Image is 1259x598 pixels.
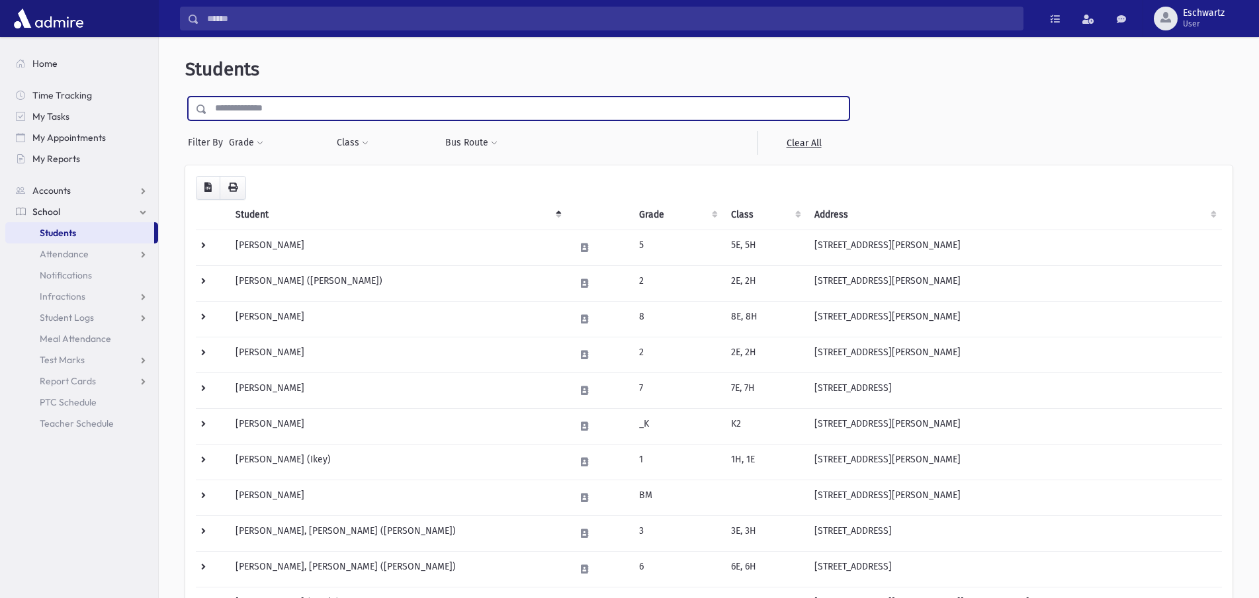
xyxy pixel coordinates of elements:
span: My Tasks [32,110,69,122]
button: Print [220,176,246,200]
span: Students [40,227,76,239]
a: Attendance [5,243,158,265]
td: [STREET_ADDRESS][PERSON_NAME] [806,265,1222,301]
a: School [5,201,158,222]
td: [PERSON_NAME], [PERSON_NAME] ([PERSON_NAME]) [228,515,567,551]
td: [STREET_ADDRESS] [806,372,1222,408]
th: Grade: activate to sort column ascending [631,200,723,230]
td: 2E, 2H [723,337,806,372]
th: Class: activate to sort column ascending [723,200,806,230]
td: [STREET_ADDRESS] [806,515,1222,551]
td: [PERSON_NAME] [228,301,567,337]
span: School [32,206,60,218]
span: Student Logs [40,312,94,323]
td: [PERSON_NAME] [228,337,567,372]
span: PTC Schedule [40,396,97,408]
td: [STREET_ADDRESS][PERSON_NAME] [806,480,1222,515]
td: 5E, 5H [723,230,806,265]
span: Students [185,58,259,80]
a: Notifications [5,265,158,286]
td: _K [631,408,723,444]
span: My Appointments [32,132,106,144]
td: [STREET_ADDRESS][PERSON_NAME] [806,408,1222,444]
td: 5 [631,230,723,265]
td: 1 [631,444,723,480]
a: Student Logs [5,307,158,328]
span: Time Tracking [32,89,92,101]
td: [PERSON_NAME] [228,372,567,408]
button: Class [336,131,369,155]
a: Test Marks [5,349,158,370]
button: CSV [196,176,220,200]
a: PTC Schedule [5,392,158,413]
td: [PERSON_NAME] (Ikey) [228,444,567,480]
span: Meal Attendance [40,333,111,345]
td: 2 [631,265,723,301]
input: Search [199,7,1023,30]
button: Bus Route [445,131,498,155]
td: 3E, 3H [723,515,806,551]
a: My Tasks [5,106,158,127]
td: [STREET_ADDRESS][PERSON_NAME] [806,230,1222,265]
span: Home [32,58,58,69]
span: Test Marks [40,354,85,366]
a: Meal Attendance [5,328,158,349]
a: Teacher Schedule [5,413,158,434]
td: BM [631,480,723,515]
a: Infractions [5,286,158,307]
span: Eschwartz [1183,8,1225,19]
td: 2 [631,337,723,372]
span: Accounts [32,185,71,196]
td: 1H, 1E [723,444,806,480]
td: [PERSON_NAME] [228,230,567,265]
td: [PERSON_NAME] ([PERSON_NAME]) [228,265,567,301]
td: [STREET_ADDRESS][PERSON_NAME] [806,301,1222,337]
td: 3 [631,515,723,551]
td: [PERSON_NAME] [228,480,567,515]
td: [STREET_ADDRESS][PERSON_NAME] [806,337,1222,372]
span: Attendance [40,248,89,260]
a: My Appointments [5,127,158,148]
td: 8E, 8H [723,301,806,337]
td: [STREET_ADDRESS][PERSON_NAME] [806,444,1222,480]
span: Filter By [188,136,228,149]
span: Teacher Schedule [40,417,114,429]
a: Report Cards [5,370,158,392]
td: 6 [631,551,723,587]
a: Students [5,222,154,243]
span: User [1183,19,1225,29]
a: Time Tracking [5,85,158,106]
td: [STREET_ADDRESS] [806,551,1222,587]
a: Clear All [758,131,849,155]
img: AdmirePro [11,5,87,32]
a: Accounts [5,180,158,201]
span: Report Cards [40,375,96,387]
button: Grade [228,131,264,155]
td: [PERSON_NAME], [PERSON_NAME] ([PERSON_NAME]) [228,551,567,587]
td: 8 [631,301,723,337]
span: Notifications [40,269,92,281]
td: 7E, 7H [723,372,806,408]
span: My Reports [32,153,80,165]
th: Address: activate to sort column ascending [806,200,1222,230]
th: Student: activate to sort column descending [228,200,567,230]
td: [PERSON_NAME] [228,408,567,444]
td: 6E, 6H [723,551,806,587]
span: Infractions [40,290,85,302]
td: 7 [631,372,723,408]
td: K2 [723,408,806,444]
a: Home [5,53,158,74]
td: 2E, 2H [723,265,806,301]
a: My Reports [5,148,158,169]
